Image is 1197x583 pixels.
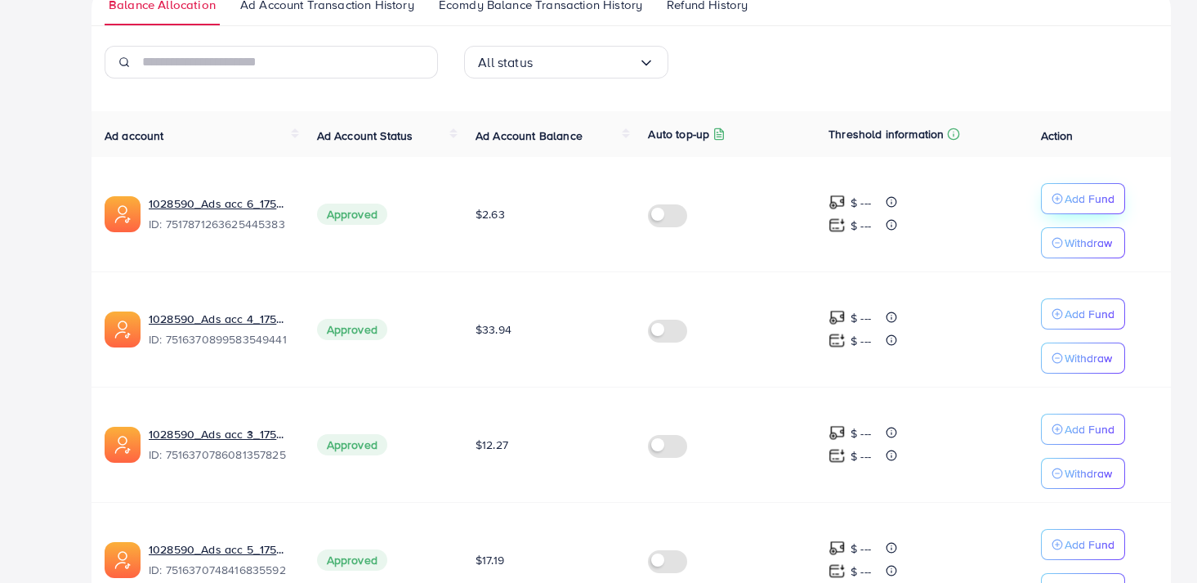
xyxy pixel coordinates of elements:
button: Add Fund [1041,529,1125,560]
span: $12.27 [476,437,508,453]
span: Ad Account Balance [476,128,583,144]
button: Withdraw [1041,343,1125,374]
img: ic-ads-acc.e4c84228.svg [105,312,141,348]
span: Approved [317,434,387,455]
button: Withdraw [1041,458,1125,489]
p: Add Fund [1065,419,1114,439]
button: Add Fund [1041,414,1125,445]
button: Add Fund [1041,183,1125,214]
p: Add Fund [1065,535,1114,554]
img: top-up amount [829,217,846,234]
img: ic-ads-acc.e4c84228.svg [105,427,141,463]
span: All status [478,50,533,75]
span: Approved [317,549,387,571]
span: $2.63 [476,206,505,222]
span: Ad account [105,128,164,144]
div: Search for option [464,46,668,78]
a: 1028590_Ads acc 4_1750041485530 [149,311,291,327]
p: Withdraw [1065,464,1112,483]
span: ID: 7516370899583549441 [149,331,291,348]
div: <span class='underline'>1028590_Ads acc 4_1750041485530</span></br>7516370899583549441 [149,311,291,348]
span: ID: 7516370748416835592 [149,562,291,578]
img: top-up amount [829,447,846,464]
p: $ --- [851,446,871,466]
span: Action [1041,128,1074,144]
p: $ --- [851,424,871,443]
p: Withdraw [1065,348,1112,368]
div: <span class='underline'>1028590_Ads acc 5_1750041610565</span></br>7516370748416835592 [149,541,291,579]
span: ID: 7516370786081357825 [149,446,291,463]
img: top-up amount [829,194,846,211]
span: ID: 7517871263625445383 [149,216,291,232]
button: Withdraw [1041,227,1125,258]
img: ic-ads-acc.e4c84228.svg [105,542,141,578]
span: Ad Account Status [317,128,413,144]
a: 1028590_Ads acc 3_1750041464367 [149,426,291,442]
p: $ --- [851,216,871,235]
div: <span class='underline'>1028590_Ads acc 3_1750041464367</span></br>7516370786081357825 [149,426,291,464]
p: $ --- [851,562,871,581]
img: top-up amount [829,563,846,580]
span: Approved [317,319,387,340]
img: top-up amount [829,332,846,349]
p: Add Fund [1065,304,1114,324]
input: Search for option [533,50,638,75]
p: $ --- [851,193,871,213]
img: top-up amount [829,424,846,442]
span: $33.94 [476,321,511,338]
div: <span class='underline'>1028590_Ads acc 6_1750390915755</span></br>7517871263625445383 [149,195,291,233]
p: $ --- [851,308,871,328]
a: 1028590_Ads acc 5_1750041610565 [149,541,291,558]
button: Add Fund [1041,298,1125,330]
p: Withdraw [1065,233,1112,253]
p: $ --- [851,539,871,558]
span: $17.19 [476,552,504,568]
img: ic-ads-acc.e4c84228.svg [105,196,141,232]
span: Approved [317,204,387,225]
p: Add Fund [1065,189,1114,209]
p: $ --- [851,331,871,351]
img: top-up amount [829,309,846,326]
p: Threshold information [829,124,944,144]
img: top-up amount [829,540,846,557]
p: Auto top-up [648,124,709,144]
a: 1028590_Ads acc 6_1750390915755 [149,195,291,212]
